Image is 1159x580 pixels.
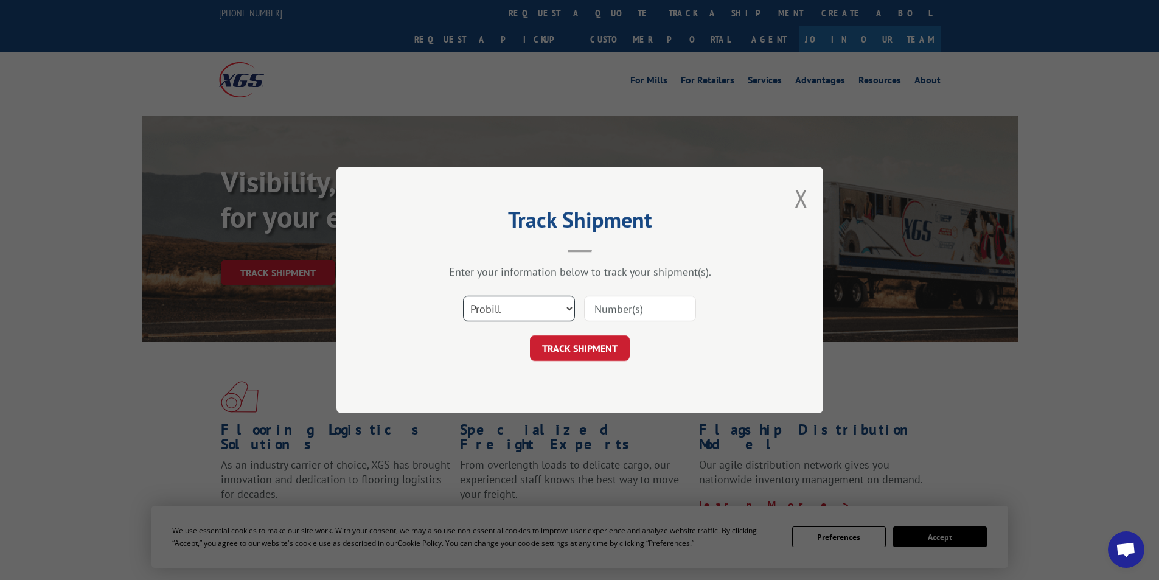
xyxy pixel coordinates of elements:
[530,335,630,361] button: TRACK SHIPMENT
[584,296,696,321] input: Number(s)
[795,182,808,214] button: Close modal
[397,211,762,234] h2: Track Shipment
[397,265,762,279] div: Enter your information below to track your shipment(s).
[1108,531,1144,568] div: Chat abierto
